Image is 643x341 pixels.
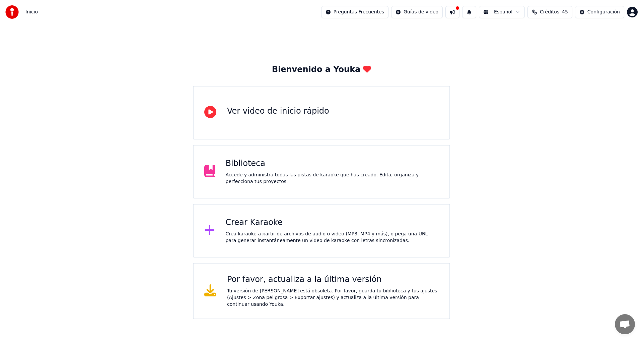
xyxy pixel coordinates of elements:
nav: breadcrumb [25,9,38,15]
img: youka [5,5,19,19]
div: Configuración [587,9,620,15]
div: Ver video de inicio rápido [227,106,329,117]
div: Biblioteca [226,158,439,169]
div: Accede y administra todas las pistas de karaoke que has creado. Edita, organiza y perfecciona tus... [226,172,439,185]
span: Créditos [540,9,559,15]
button: Créditos45 [527,6,572,18]
div: Por favor, actualiza a la última versión [227,274,439,285]
span: 45 [562,9,568,15]
div: Tu versión de [PERSON_NAME] está obsoleta. Por favor, guarda tu biblioteca y tus ajustes (Ajustes... [227,288,439,308]
div: Crear Karaoke [226,217,439,228]
div: Chat abierto [615,314,635,334]
span: Inicio [25,9,38,15]
div: Bienvenido a Youka [272,64,371,75]
button: Guías de video [391,6,443,18]
div: Crea karaoke a partir de archivos de audio o video (MP3, MP4 y más), o pega una URL para generar ... [226,231,439,244]
button: Configuración [575,6,624,18]
button: Preguntas Frecuentes [321,6,388,18]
